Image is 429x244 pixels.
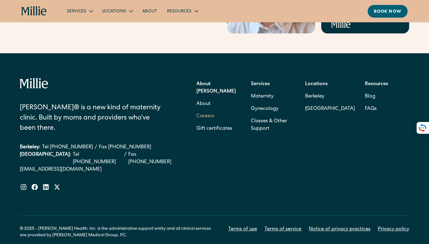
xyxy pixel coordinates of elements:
a: Classes & Other Support [251,115,295,135]
a: Gynecology [251,103,278,115]
a: FAQs [365,103,377,115]
a: Blog [365,90,375,103]
a: Book now [368,5,408,18]
a: Tel [PHONE_NUMBER] [73,151,122,166]
a: Tel [PHONE_NUMBER] [42,144,93,151]
a: Terms of service [265,226,301,233]
div: Locations [102,8,126,15]
div: [PERSON_NAME]® is a new kind of maternity clinic. Built by moms and providers who’ve been there. [20,103,166,134]
a: Berkeley [305,90,355,103]
strong: Locations [305,82,328,87]
div: Services [62,6,97,16]
div: Berkeley: [20,144,40,151]
div: [GEOGRAPHIC_DATA]: [20,151,71,166]
div: Resources [167,8,191,15]
strong: About [PERSON_NAME] [196,82,236,94]
a: Privacy policy [378,226,409,233]
a: About [196,98,211,110]
a: Notice of privacy practices [309,226,370,233]
div: / [95,144,97,151]
div: Locations [97,6,137,16]
strong: Resources [365,82,388,87]
div: Resources [162,6,203,16]
a: Fax [PHONE_NUMBER] [128,151,179,166]
div: / [124,151,126,166]
div: Services [67,8,86,15]
a: [EMAIL_ADDRESS][DOMAIN_NAME] [20,166,179,173]
a: About [137,6,162,16]
div: Book now [374,9,401,15]
a: Gift certificates [196,123,232,135]
strong: Services [251,82,270,87]
a: home [21,6,47,16]
a: Fax [PHONE_NUMBER] [99,144,151,151]
a: Terms of use [228,226,257,233]
a: [GEOGRAPHIC_DATA] [305,103,355,115]
div: © 2025 - [PERSON_NAME] Health, Inc. is the administrative support entity and all clinical service... [20,226,218,239]
a: Maternity [251,90,274,103]
a: Careers [196,110,214,123]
